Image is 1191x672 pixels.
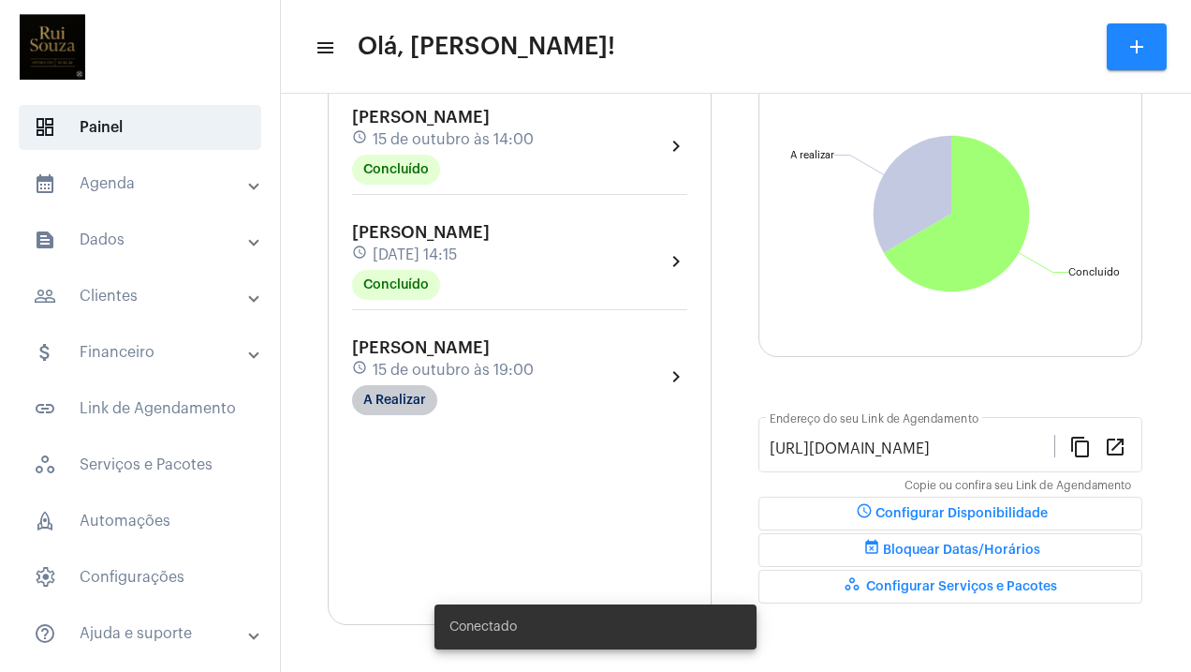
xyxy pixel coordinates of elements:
span: Link de Agendamento [19,386,261,431]
mat-icon: chevron_right [665,366,687,388]
button: Configurar Disponibilidade [758,497,1142,530]
button: Configurar Serviços e Pacotes [758,570,1142,604]
button: Bloquear Datas/Horários [758,533,1142,567]
span: Conectado [449,618,517,636]
mat-icon: sidenav icon [34,622,56,645]
span: 15 de outubro às 14:00 [373,131,534,148]
mat-icon: sidenav icon [34,341,56,364]
mat-icon: schedule [853,502,875,525]
mat-expansion-panel-header: sidenav iconFinanceiro [11,330,280,375]
mat-icon: chevron_right [665,135,687,157]
mat-panel-title: Clientes [34,285,250,307]
span: sidenav icon [34,510,56,532]
mat-panel-title: Dados [34,229,250,251]
span: Painel [19,105,261,150]
mat-chip: A Realizar [352,385,437,415]
mat-icon: open_in_new [1104,435,1126,457]
span: [PERSON_NAME] [352,224,490,241]
mat-expansion-panel-header: sidenav iconClientes [11,274,280,319]
span: Olá, [PERSON_NAME]! [358,32,615,62]
text: Concluído [1068,267,1120,277]
span: 15 de outubro às 19:00 [373,362,534,379]
mat-panel-title: Agenda [34,172,250,195]
span: Configurar Serviços e Pacotes [844,580,1057,593]
mat-icon: sidenav icon [34,397,56,420]
mat-panel-title: Financeiro [34,341,250,364]
text: A realizar [790,150,834,160]
span: Automações [19,499,261,544]
span: Configurar Disponibilidade [853,507,1048,520]
img: ccb5d41e-0bfb-24d3-bef9-e6538bf4521d.jpeg [15,9,90,84]
mat-panel-title: Ajuda e suporte [34,622,250,645]
span: Serviços e Pacotes [19,442,261,487]
mat-icon: schedule [352,360,369,381]
span: sidenav icon [34,566,56,589]
mat-icon: event_busy [860,539,883,561]
span: sidenav icon [34,116,56,139]
mat-expansion-panel-header: sidenav iconAgenda [11,161,280,206]
mat-expansion-panel-header: sidenav iconAjuda e suporte [11,611,280,656]
mat-icon: sidenav icon [34,285,56,307]
input: Link [770,441,1054,457]
mat-icon: schedule [352,129,369,150]
span: [DATE] 14:15 [373,246,457,263]
span: sidenav icon [34,454,56,476]
mat-icon: content_copy [1069,435,1092,457]
span: Bloquear Datas/Horários [860,544,1040,557]
mat-icon: sidenav icon [34,172,56,195]
mat-icon: sidenav icon [34,229,56,251]
mat-chip: Concluído [352,270,440,300]
mat-chip: Concluído [352,155,440,185]
mat-icon: sidenav icon [315,37,333,59]
mat-icon: schedule [352,245,369,265]
mat-icon: add [1125,36,1148,58]
span: [PERSON_NAME] [352,339,490,356]
mat-hint: Copie ou confira seu Link de Agendamento [904,480,1131,493]
mat-expansion-panel-header: sidenav iconDados [11,217,280,262]
mat-icon: chevron_right [665,250,687,273]
span: Configurações [19,555,261,600]
span: [PERSON_NAME] [352,109,490,126]
mat-icon: workspaces_outlined [844,575,866,598]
